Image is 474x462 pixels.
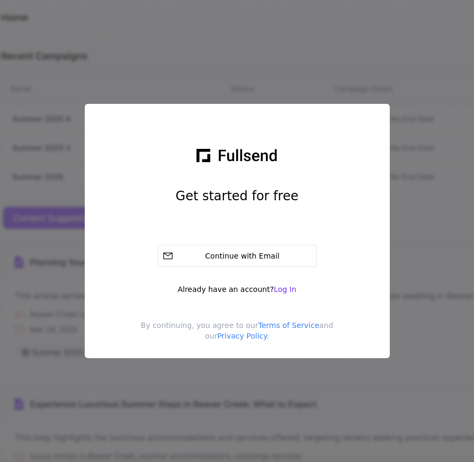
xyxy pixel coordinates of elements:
div: Already have an account? [177,284,296,295]
div: Continue with Email [177,251,312,261]
iframe: Sign in with Google Button [153,220,322,244]
button: Continue with Email [158,245,317,267]
a: Terms of Service [258,321,319,330]
a: Privacy Policy [217,332,266,340]
div: By continuing, you agree to our and our . [93,320,381,350]
h1: Get started for free [176,188,299,205]
span: Log In [274,285,296,294]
